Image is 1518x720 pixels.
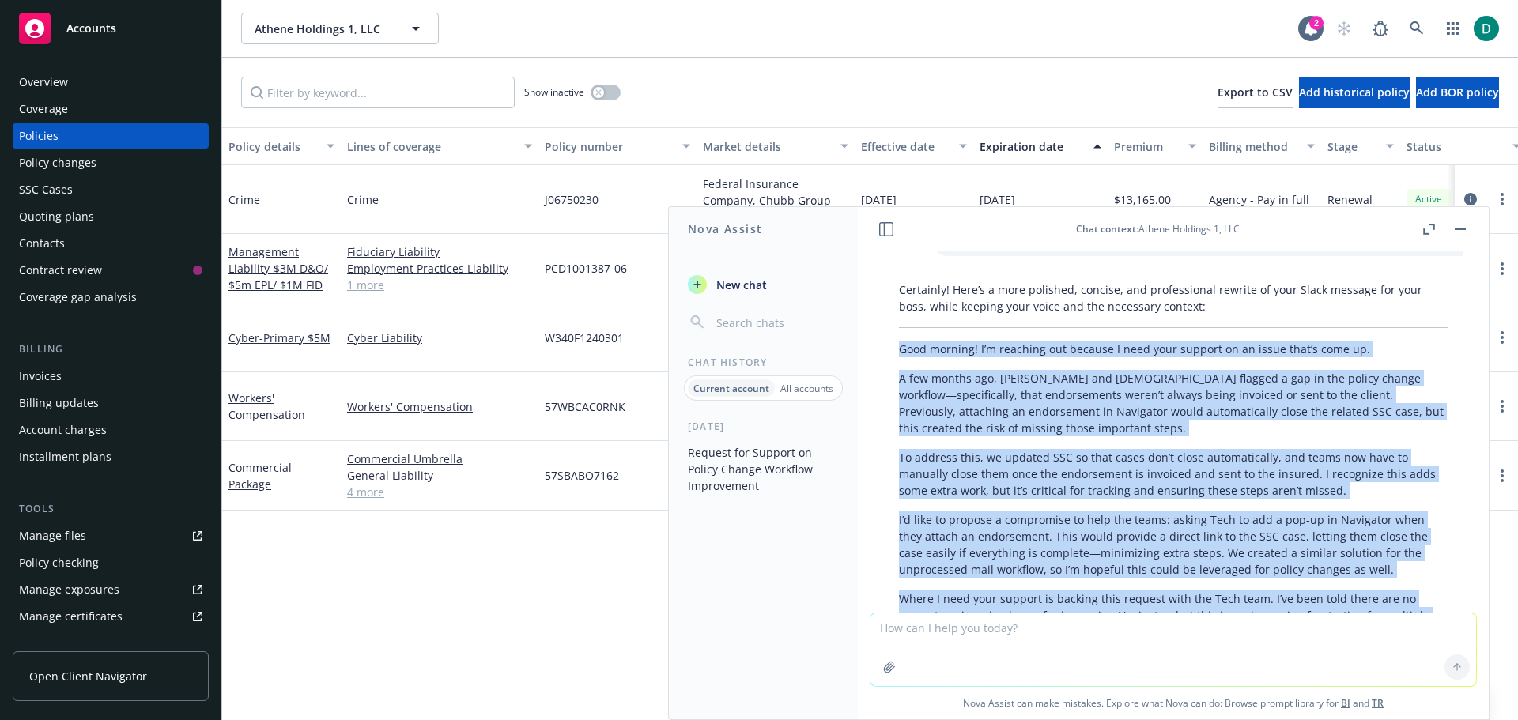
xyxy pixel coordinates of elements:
[1299,77,1410,108] button: Add historical policy
[241,13,439,44] button: Athene Holdings 1, LLC
[1218,85,1293,100] span: Export to CSV
[1461,190,1480,209] a: circleInformation
[228,192,260,207] a: Crime
[1493,466,1512,485] a: more
[1401,13,1433,44] a: Search
[19,150,96,175] div: Policy changes
[13,604,209,629] a: Manage certificates
[255,21,391,37] span: Athene Holdings 1, LLC
[19,204,94,229] div: Quoting plans
[1365,13,1396,44] a: Report a Bug
[1076,222,1136,236] span: Chat context
[19,231,65,256] div: Contacts
[228,330,330,345] a: Cyber
[1108,127,1203,165] button: Premium
[973,127,1108,165] button: Expiration date
[899,281,1448,315] p: Certainly! Here’s a more polished, concise, and professional rewrite of your Slack message for yo...
[1341,696,1350,710] a: BI
[228,244,328,292] a: Management Liability
[13,123,209,149] a: Policies
[1416,85,1499,100] span: Add BOR policy
[524,85,584,99] span: Show inactive
[1209,138,1297,155] div: Billing method
[545,467,619,484] span: 57SBABO7162
[980,138,1084,155] div: Expiration date
[1407,138,1503,155] div: Status
[19,123,59,149] div: Policies
[669,356,858,369] div: Chat History
[347,138,515,155] div: Lines of coverage
[19,70,68,95] div: Overview
[861,191,897,208] span: [DATE]
[545,330,624,346] span: W340F1240301
[899,449,1448,499] p: To address this, we updated SSC so that cases don’t close automatically, and teams now have to ma...
[13,204,209,229] a: Quoting plans
[19,177,73,202] div: SSC Cases
[222,127,341,165] button: Policy details
[347,467,532,484] a: General Liability
[545,191,599,208] span: J06750230
[13,285,209,310] a: Coverage gap analysis
[19,577,119,602] div: Manage exposures
[347,330,532,346] a: Cyber Liability
[13,550,209,575] a: Policy checking
[13,390,209,416] a: Billing updates
[545,138,673,155] div: Policy number
[538,127,697,165] button: Policy number
[13,6,209,51] a: Accounts
[1437,13,1469,44] a: Switch app
[19,364,62,389] div: Invoices
[341,127,538,165] button: Lines of coverage
[13,577,209,602] span: Manage exposures
[1114,191,1171,208] span: $13,165.00
[713,277,767,293] span: New chat
[899,590,1448,673] p: Where I need your support is backing this request with the Tech team. I’ve been told there are no...
[347,450,532,467] a: Commercial Umbrella
[1474,16,1499,41] img: photo
[347,398,532,415] a: Workers' Compensation
[693,382,769,395] p: Current account
[899,341,1448,357] p: Good morning! I’m reaching out because I need your support on an issue that’s come up.
[1321,127,1400,165] button: Stage
[13,501,209,517] div: Tools
[19,285,137,310] div: Coverage gap analysis
[241,77,515,108] input: Filter by keyword...
[713,311,839,334] input: Search chats
[1209,191,1309,208] span: Agency - Pay in full
[19,550,99,575] div: Policy checking
[347,191,532,208] a: Crime
[703,138,831,155] div: Market details
[1327,191,1373,208] span: Renewal
[980,191,1015,208] span: [DATE]
[896,222,1419,236] div: : Athene Holdings 1, LLC
[13,231,209,256] a: Contacts
[861,138,950,155] div: Effective date
[864,687,1482,719] span: Nova Assist can make mistakes. Explore what Nova can do: Browse prompt library for and
[688,221,762,237] h1: Nova Assist
[228,460,292,492] a: Commercial Package
[19,417,107,443] div: Account charges
[1218,77,1293,108] button: Export to CSV
[13,444,209,469] a: Installment plans
[1413,192,1444,206] span: Active
[13,523,209,548] a: Manage files
[13,417,209,443] a: Account charges
[545,260,627,277] span: PCD1001387-06
[13,364,209,389] a: Invoices
[1203,127,1321,165] button: Billing method
[347,484,532,500] a: 4 more
[855,127,973,165] button: Effective date
[13,177,209,202] a: SSC Cases
[899,511,1448,578] p: I’d like to propose a compromise to help the teams: asking Tech to add a pop-up in Navigator when...
[1372,696,1384,710] a: TR
[29,668,147,684] span: Open Client Navigator
[19,523,86,548] div: Manage files
[13,258,209,283] a: Contract review
[1493,397,1512,416] a: more
[13,631,209,656] a: Manage claims
[1327,138,1376,155] div: Stage
[1416,77,1499,108] button: Add BOR policy
[347,243,532,260] a: Fiduciary Liability
[545,398,625,415] span: 57WBCAC0RNK
[228,390,305,422] a: Workers' Compensation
